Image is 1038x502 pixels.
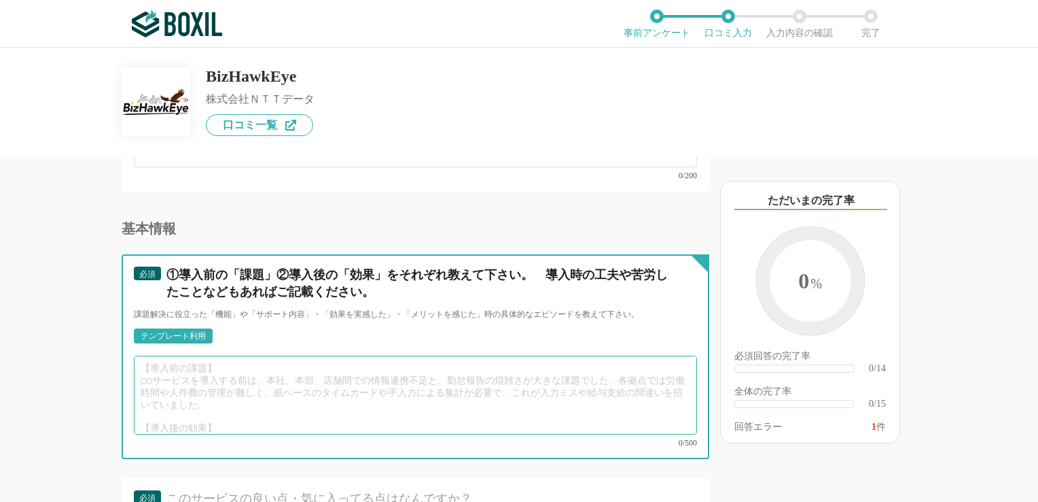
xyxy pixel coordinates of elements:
span: 0 [770,240,851,324]
div: テンプレート利用 [141,332,206,340]
li: 完了 [835,10,906,38]
div: 件 [872,422,886,432]
img: ボクシルSaaS_ロゴ [132,10,222,37]
div: BizHawkEye [206,68,315,84]
span: 必須 [139,269,156,279]
div: ただいまの完了率 [734,193,887,210]
span: % [810,276,822,291]
div: ①導入前の「課題」②導入後の「効果」をそれぞれ教えて下さい。 導入時の工夫や苦労したことなどもあればご記載ください。 [166,267,673,301]
div: 株式会社ＮＴＴデータ [206,94,315,105]
div: 0/15 [869,399,886,409]
div: 必須回答の完了率 [734,352,886,364]
li: 入力内容の確認 [764,10,835,38]
div: 0/14 [869,364,886,373]
li: 事前アンケート [621,10,692,38]
div: 0/500 [134,439,697,447]
div: 回答エラー [734,422,782,432]
a: 口コミ一覧 [206,114,313,136]
span: 1 [872,422,876,432]
li: 口コミ入力 [692,10,764,38]
div: 基本情報 [122,222,709,235]
div: 課題解決に役立った「機能」や「サポート内容」・「効果を実感した」・「メリットを感じた」時の具体的なエピソードを教えて下さい。 [134,309,697,320]
div: 全体の完了率 [734,387,886,399]
span: 口コミ一覧 [223,120,277,131]
div: 0/200 [134,171,697,180]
